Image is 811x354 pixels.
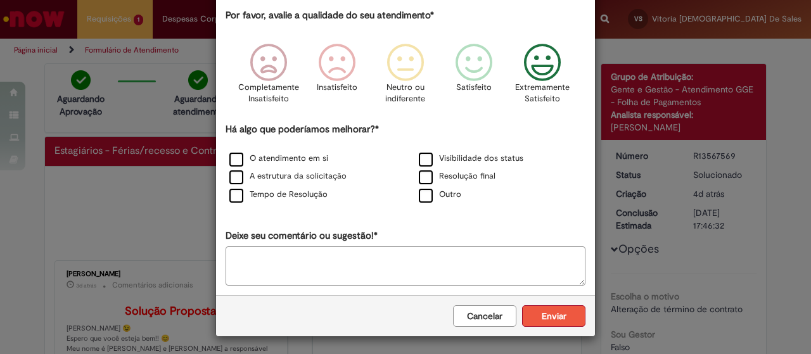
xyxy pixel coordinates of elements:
[515,82,570,105] p: Extremamente Satisfeito
[456,82,492,94] p: Satisfeito
[238,82,299,105] p: Completamente Insatisfeito
[226,229,378,243] label: Deixe seu comentário ou sugestão!*
[419,189,461,201] label: Outro
[442,34,506,121] div: Satisfeito
[226,123,585,205] div: Há algo que poderíamos melhorar?*
[510,34,575,121] div: Extremamente Satisfeito
[226,9,434,22] label: Por favor, avalie a qualidade do seu atendimento*
[373,34,438,121] div: Neutro ou indiferente
[453,305,516,327] button: Cancelar
[522,305,585,327] button: Enviar
[419,170,495,182] label: Resolução final
[236,34,300,121] div: Completamente Insatisfeito
[229,170,347,182] label: A estrutura da solicitação
[383,82,428,105] p: Neutro ou indiferente
[229,153,328,165] label: O atendimento em si
[317,82,357,94] p: Insatisfeito
[229,189,328,201] label: Tempo de Resolução
[305,34,369,121] div: Insatisfeito
[419,153,523,165] label: Visibilidade dos status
